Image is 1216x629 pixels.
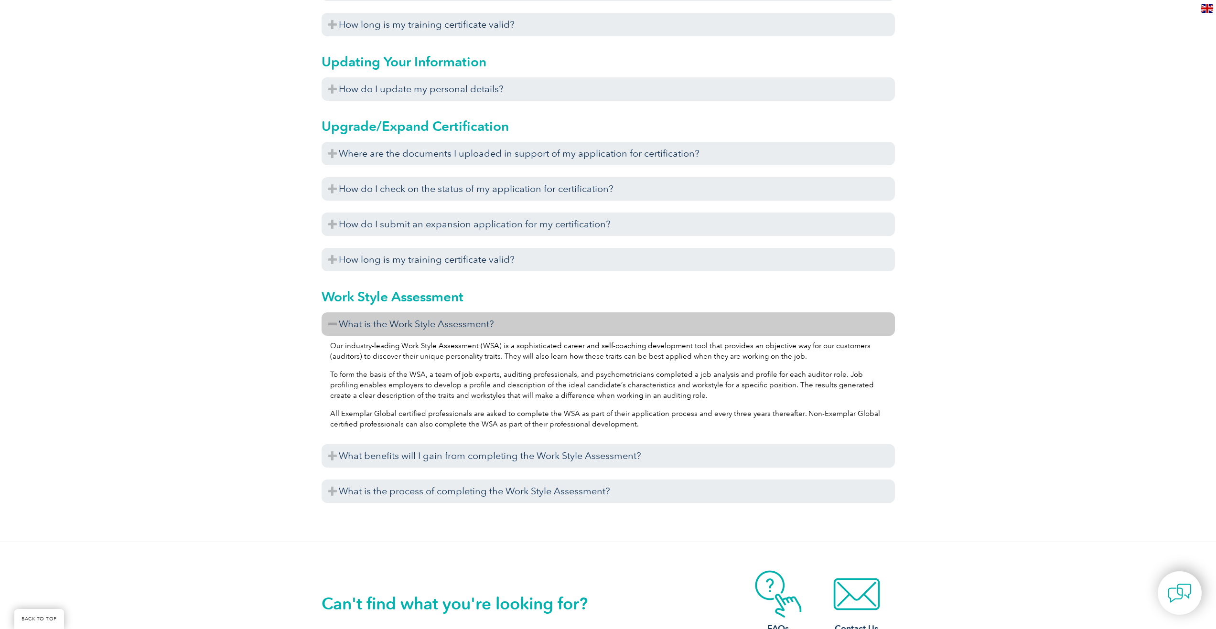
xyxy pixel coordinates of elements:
[322,596,608,611] h2: Can't find what you're looking for?
[322,13,895,36] h3: How long is my training certificate valid?
[1168,581,1192,605] img: contact-chat.png
[818,570,895,618] img: contact-email.webp
[1201,4,1213,13] img: en
[14,609,64,629] a: BACK TO TOP
[740,570,817,618] img: contact-faq.webp
[322,177,895,201] h3: How do I check on the status of my application for certification?
[322,444,895,468] h3: What benefits will I gain from completing the Work Style Assessment?
[322,77,895,101] h3: How do I update my personal details?
[322,289,895,304] h2: Work Style Assessment
[330,408,886,429] p: All Exemplar Global certified professionals are asked to complete the WSA as part of their applic...
[322,54,895,69] h2: Updating Your Information
[322,480,895,503] h3: What is the process of completing the Work Style Assessment?
[322,312,895,336] h3: What is the Work Style Assessment?
[322,248,895,271] h3: How long is my training certificate valid?
[322,118,895,134] h2: Upgrade/Expand Certification
[322,142,895,165] h3: Where are the documents I uploaded in support of my application for certification?
[330,369,886,401] p: To form the basis of the WSA, a team of job experts, auditing professionals, and psychometricians...
[322,213,895,236] h3: How do I submit an expansion application for my certification?
[330,341,886,362] p: Our industry-leading Work Style Assessment (WSA) is a sophisticated career and self-coaching deve...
